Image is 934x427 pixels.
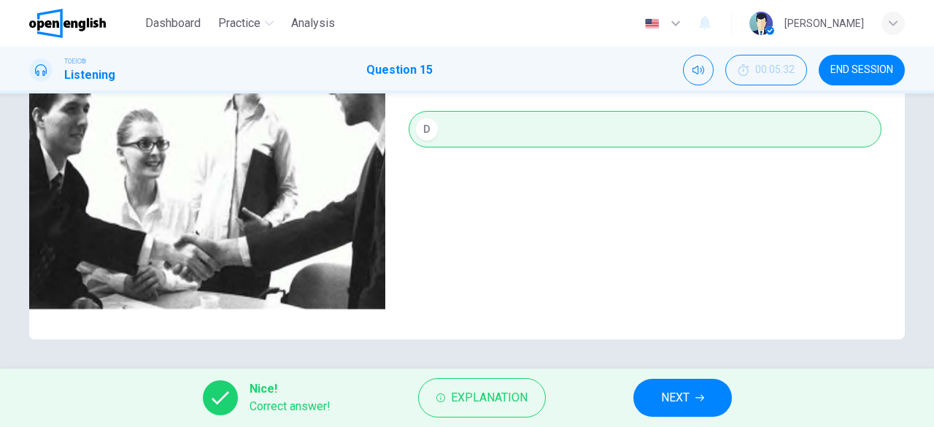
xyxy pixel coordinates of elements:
div: Hide [725,55,807,85]
button: Analysis [285,10,341,36]
h1: Question 15 [366,61,433,79]
button: NEXT [633,379,732,417]
span: NEXT [661,388,690,408]
div: [PERSON_NAME] [784,15,864,32]
button: Practice [212,10,279,36]
img: OpenEnglish logo [29,9,106,38]
div: Mute [683,55,714,85]
a: OpenEnglish logo [29,9,139,38]
span: Practice [218,15,260,32]
h1: Listening [64,66,115,84]
span: END SESSION [830,64,893,76]
img: en [643,18,661,29]
span: Analysis [291,15,335,32]
span: TOEIC® [64,56,86,66]
span: Correct answer! [250,398,331,415]
span: Explanation [451,388,528,408]
img: Profile picture [749,12,773,35]
button: 00:05:32 [725,55,807,85]
span: Dashboard [145,15,201,32]
button: Dashboard [139,10,207,36]
span: 00:05:32 [755,64,795,76]
button: END SESSION [819,55,905,85]
button: Explanation [418,378,546,418]
span: Nice! [250,380,331,398]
